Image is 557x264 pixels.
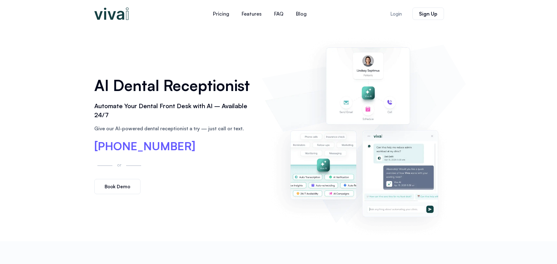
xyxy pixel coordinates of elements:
[412,7,444,20] a: Sign Up
[94,179,140,194] a: Book Demo
[94,74,255,96] h1: AI Dental Receptionist
[383,8,409,20] a: Login
[419,11,437,16] span: Sign Up
[94,102,255,120] h2: Automate Your Dental Front Desk with AI – Available 24/7
[265,34,463,235] img: AI dental receptionist dashboard – virtual receptionist dental office
[105,184,130,189] span: Book Demo
[94,141,195,152] a: [PHONE_NUMBER]
[116,161,123,168] p: or
[390,12,402,16] span: Login
[290,6,313,21] a: Blog
[235,6,268,21] a: Features
[207,6,235,21] a: Pricing
[268,6,290,21] a: FAQ
[169,6,350,21] nav: Menu
[94,125,255,132] p: Give our AI-powered dental receptionist a try — just call or text.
